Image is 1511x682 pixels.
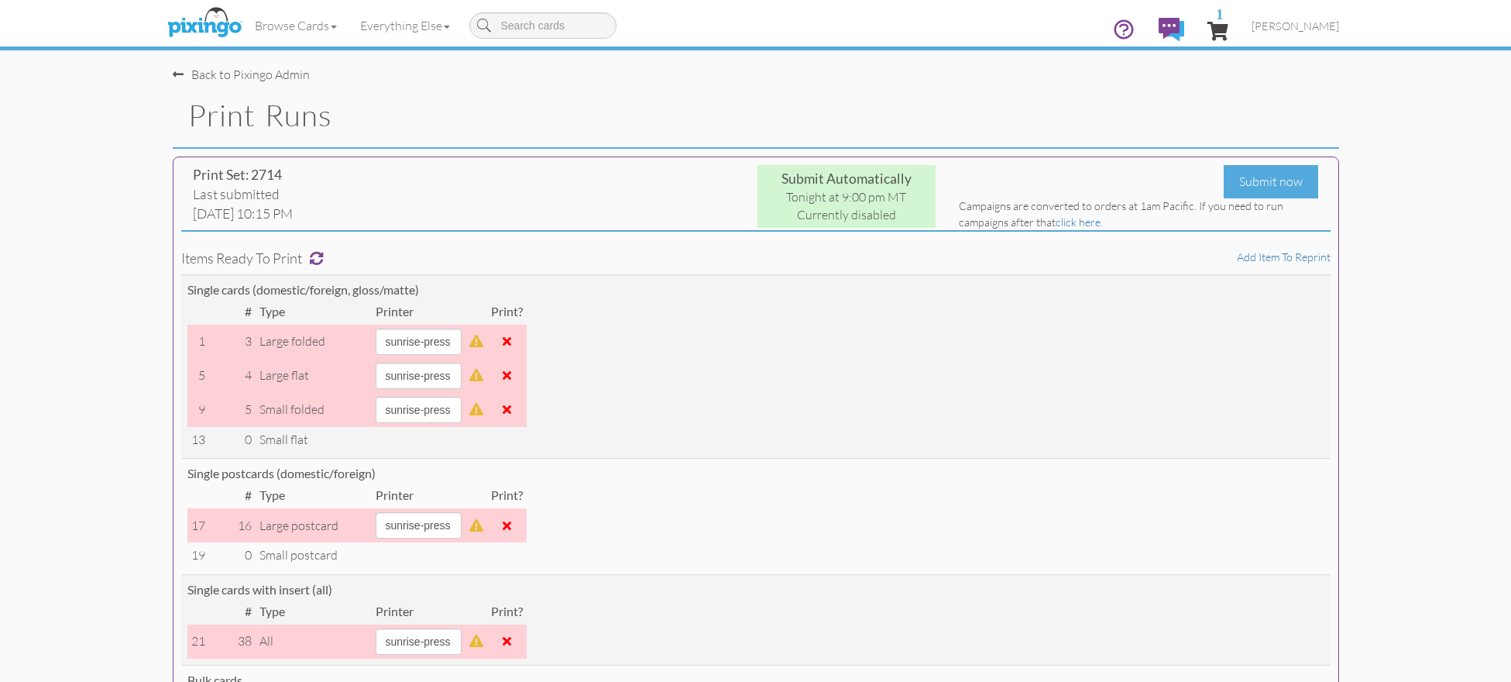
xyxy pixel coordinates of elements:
[487,299,527,325] td: Print?
[193,165,553,184] div: Print Set: 2714
[1216,6,1224,21] span: 1
[256,325,372,359] td: large folded
[256,393,372,427] td: small folded
[187,427,209,453] td: 13
[209,359,256,393] td: 4
[209,625,256,659] td: 38
[193,204,553,223] div: [DATE] 10:15 PM
[1240,6,1351,46] a: [PERSON_NAME]
[372,599,465,625] td: Printer
[163,4,246,43] img: pixingo logo
[188,99,1339,132] h1: Print Runs
[187,625,209,659] td: 21
[761,206,932,224] div: Currently disabled
[256,625,372,659] td: All
[1510,681,1511,682] iframe: Chat
[209,508,256,542] td: 16
[193,184,553,204] div: Last submitted
[256,427,372,453] td: small flat
[209,325,256,359] td: 3
[256,359,372,393] td: large flat
[187,508,209,542] td: 17
[187,325,209,359] td: 1
[243,6,349,45] a: Browse Cards
[209,542,256,568] td: 0
[173,50,1339,84] nav-back: Pixingo Admin
[187,581,1324,599] div: Single cards with insert (all)
[256,483,372,508] td: Type
[487,483,527,508] td: Print?
[209,483,256,508] td: #
[209,599,256,625] td: #
[256,508,372,542] td: large postcard
[209,299,256,325] td: #
[256,542,372,568] td: small postcard
[187,393,209,427] td: 9
[209,427,256,453] td: 0
[1159,18,1184,41] img: comments.svg
[256,299,372,325] td: Type
[761,169,932,188] div: Submit Automatically
[1252,19,1339,33] span: [PERSON_NAME]
[1224,165,1318,198] div: Submit now
[761,188,932,206] div: Tonight at 9:00 pm MT
[256,599,372,625] td: Type
[1237,250,1331,263] a: Add item to reprint
[349,6,462,45] a: Everything Else
[1207,6,1228,53] a: 1
[209,393,256,427] td: 5
[959,198,1319,230] div: Campaigns are converted to orders at 1am Pacific. If you need to run campaigns after that
[181,251,1331,267] h4: Items ready to print
[487,599,527,625] td: Print?
[187,281,1324,299] div: Single cards (domestic/foreign, gloss/matte)
[187,542,209,568] td: 19
[1056,215,1103,229] a: click here.
[372,483,465,508] td: Printer
[187,359,209,393] td: 5
[173,66,310,84] div: Back to Pixingo Admin
[469,12,616,39] input: Search cards
[372,299,465,325] td: Printer
[187,465,1324,483] div: Single postcards (domestic/foreign)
